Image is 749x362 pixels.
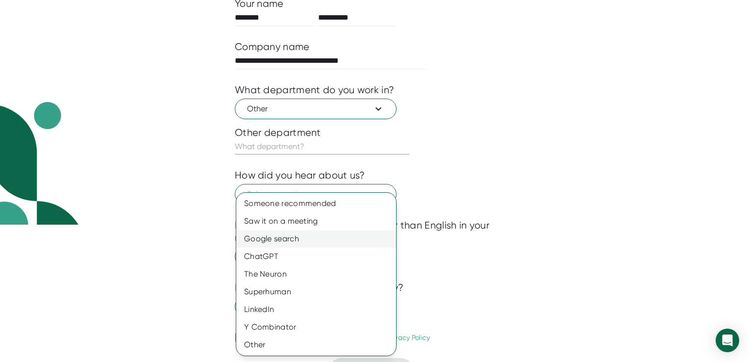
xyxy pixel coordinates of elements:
[236,283,396,301] div: Superhuman
[236,230,396,248] div: Google search
[236,212,396,230] div: Saw it on a meeting
[236,248,396,265] div: ChatGPT
[236,265,396,283] div: The Neuron
[236,318,396,336] div: Y Combinator
[236,336,396,354] div: Other
[716,329,739,352] div: Open Intercom Messenger
[236,195,396,212] div: Someone recommended
[236,301,396,318] div: LinkedIn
